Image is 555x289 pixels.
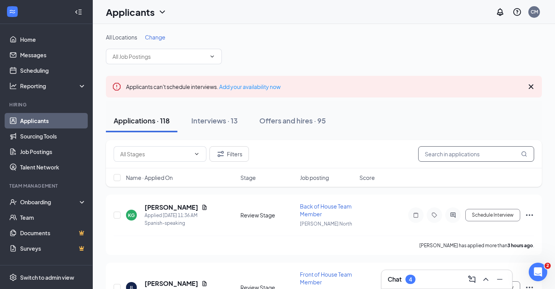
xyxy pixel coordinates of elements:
span: Back of House Team Member [300,203,352,217]
svg: Settings [9,274,17,281]
svg: Ellipses [525,210,534,220]
svg: Document [201,280,208,287]
div: Reporting [20,82,87,90]
input: All Stages [120,150,191,158]
a: Messages [20,47,86,63]
div: Offers and hires · 95 [259,116,326,125]
div: Onboarding [20,198,80,206]
span: [PERSON_NAME] North [300,221,352,227]
iframe: Intercom live chat [529,263,547,281]
span: All Locations [106,34,137,41]
a: SurveysCrown [20,241,86,256]
svg: UserCheck [9,198,17,206]
svg: Document [201,204,208,210]
p: [PERSON_NAME] has applied more than . [419,242,534,249]
a: Scheduling [20,63,86,78]
a: Sourcing Tools [20,128,86,144]
svg: Filter [216,149,225,159]
button: ChevronUp [480,273,492,286]
div: Review Stage [240,211,295,219]
div: Spanish-speaking [145,219,208,227]
div: Switch to admin view [20,274,74,281]
div: CM [531,9,538,15]
b: 3 hours ago [507,243,533,248]
span: Score [359,174,375,181]
span: Applicants can't schedule interviews. [126,83,281,90]
button: Schedule Interview [465,209,520,221]
input: Search in applications [418,146,534,162]
a: DocumentsCrown [20,225,86,241]
span: Change [145,34,165,41]
a: Job Postings [20,144,86,159]
svg: ChevronUp [481,275,490,284]
svg: WorkstreamLogo [9,8,16,15]
svg: ActiveChat [448,212,458,218]
a: Talent Network [20,159,86,175]
h5: [PERSON_NAME] [145,203,198,212]
div: Team Management [9,183,85,189]
h3: Chat [388,275,402,284]
a: Add your availability now [219,83,281,90]
h1: Applicants [106,5,155,19]
div: Applied [DATE] 11:36 AM [145,212,208,219]
svg: Note [411,212,421,218]
span: Front of House Team Member [300,271,352,286]
a: Home [20,32,86,47]
svg: ChevronDown [209,53,215,60]
span: Stage [240,174,256,181]
div: Interviews · 13 [191,116,238,125]
svg: Notifications [495,7,505,17]
h5: [PERSON_NAME] [145,279,198,288]
div: Hiring [9,101,85,108]
input: All Job Postings [112,52,206,61]
svg: QuestionInfo [512,7,522,17]
button: ComposeMessage [466,273,478,286]
svg: Error [112,82,121,91]
button: Filter Filters [209,146,249,162]
svg: ChevronDown [194,151,200,157]
div: Applications · 118 [114,116,170,125]
span: Name · Applied On [126,174,173,181]
button: Minimize [494,273,506,286]
svg: Cross [526,82,536,91]
svg: ComposeMessage [467,275,477,284]
svg: MagnifyingGlass [521,151,527,157]
a: Team [20,210,86,225]
div: KG [128,212,135,219]
svg: Minimize [495,275,504,284]
svg: Analysis [9,82,17,90]
span: Job posting [300,174,329,181]
svg: ChevronDown [158,7,167,17]
a: Applicants [20,113,86,128]
svg: Collapse [75,8,82,16]
svg: Tag [430,212,439,218]
div: 4 [409,276,412,283]
span: 2 [545,263,551,269]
